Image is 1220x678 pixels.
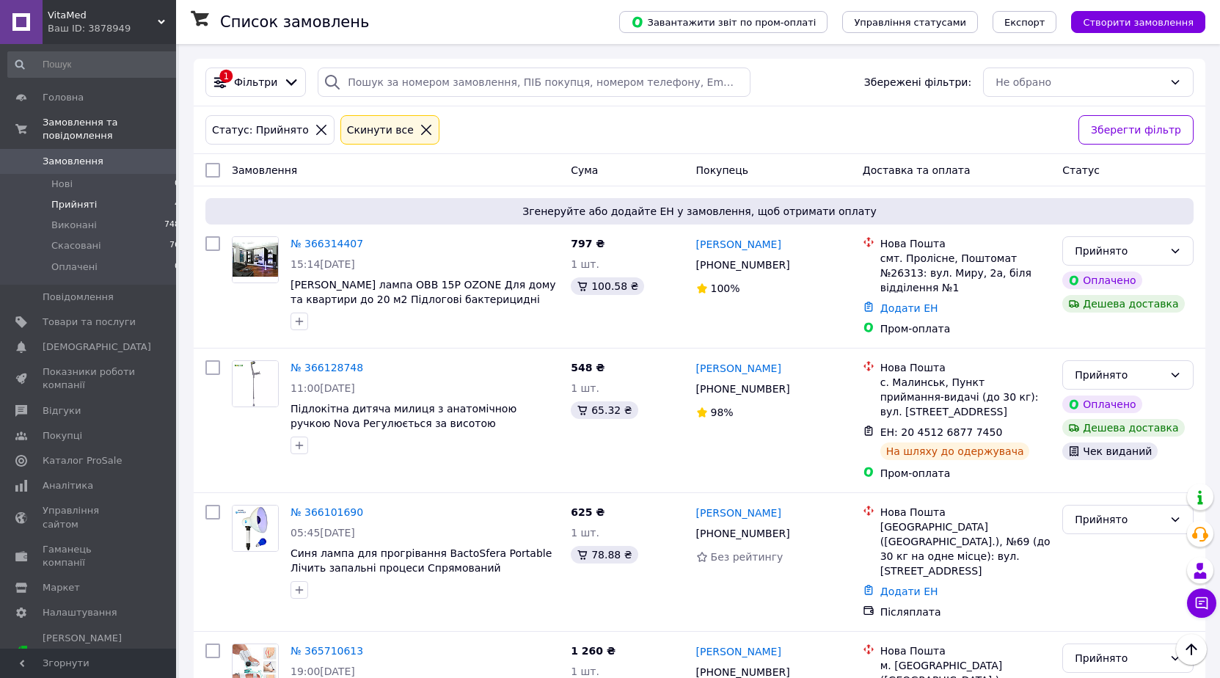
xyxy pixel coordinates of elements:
span: Завантажити звіт по пром-оплаті [631,15,816,29]
button: Наверх [1176,634,1207,665]
div: Дешева доставка [1062,295,1184,313]
div: с. Малинськ, Пункт приймання-видачі (до 30 кг): вул. [STREET_ADDRESS] [880,375,1051,419]
a: Додати ЕН [880,302,938,314]
span: ЕН: 20 4512 6877 7450 [880,426,1003,438]
span: [DEMOGRAPHIC_DATA] [43,340,151,354]
span: 0 [175,178,180,191]
a: [PERSON_NAME] [696,644,781,659]
span: Збережені фільтри: [864,75,971,90]
span: Повідомлення [43,291,114,304]
span: 05:45[DATE] [291,527,355,539]
div: 100.58 ₴ [571,277,644,295]
span: Доставка та оплата [863,164,971,176]
button: Завантажити звіт по пром-оплаті [619,11,828,33]
span: Замовлення [232,164,297,176]
span: Виконані [51,219,97,232]
span: 98% [711,407,734,418]
div: Чек виданий [1062,442,1158,460]
span: Скасовані [51,239,101,252]
span: Експорт [1004,17,1045,28]
span: Прийняті [51,198,97,211]
span: 1 шт. [571,258,599,270]
button: Управління статусами [842,11,978,33]
input: Пошук за номером замовлення, ПІБ покупця, номером телефону, Email, номером накладної [318,68,750,97]
div: Оплачено [1062,395,1142,413]
span: Гаманець компанії [43,543,136,569]
span: Каталог ProSale [43,454,122,467]
a: Створити замовлення [1056,15,1205,27]
a: [PERSON_NAME] [696,506,781,520]
span: VitaMed [48,9,158,22]
div: Прийнято [1075,511,1164,528]
div: 65.32 ₴ [571,401,638,419]
img: Фото товару [233,237,278,282]
img: Фото товару [233,506,278,550]
div: Ваш ID: 3878949 [48,22,176,35]
div: [PHONE_NUMBER] [693,255,793,275]
span: [PERSON_NAME] та рахунки [43,632,136,672]
h1: Список замовлень [220,13,369,31]
div: Нова Пошта [880,236,1051,251]
span: Замовлення [43,155,103,168]
a: Фото товару [232,360,279,407]
span: Аналітика [43,479,93,492]
div: смт. Пролісне, Поштомат №26313: вул. Миру, 2а, біля відділення №1 [880,251,1051,295]
div: [PHONE_NUMBER] [693,523,793,544]
span: Згенеруйте або додайте ЕН у замовлення, щоб отримати оплату [211,204,1188,219]
a: № 365710613 [291,645,363,657]
div: Нова Пошта [880,505,1051,520]
button: Чат з покупцем [1187,588,1216,618]
span: Без рейтингу [711,551,783,563]
span: Нові [51,178,73,191]
span: Налаштування [43,606,117,619]
span: 1 шт. [571,382,599,394]
span: Відгуки [43,404,81,418]
a: № 366128748 [291,362,363,373]
div: Оплачено [1062,271,1142,289]
div: Дешева доставка [1062,419,1184,437]
div: Прийнято [1075,243,1164,259]
span: 1 шт. [571,527,599,539]
span: Показники роботи компанії [43,365,136,392]
a: Додати ЕН [880,586,938,597]
img: Фото товару [233,361,278,407]
span: Управління сайтом [43,504,136,531]
span: Cума [571,164,598,176]
div: Пром-оплата [880,321,1051,336]
span: 1 260 ₴ [571,645,616,657]
div: На шляху до одержувача [880,442,1030,460]
span: 11:00[DATE] [291,382,355,394]
span: Статус [1062,164,1100,176]
span: [PERSON_NAME] лампа OBB 15P OZONE Для дому та квартири до 20 м2 Підлогові бактерицидні лампи Пере... [291,279,556,320]
button: Зберегти фільтр [1078,115,1194,145]
span: 625 ₴ [571,506,604,518]
a: [PERSON_NAME] [696,361,781,376]
span: Товари та послуги [43,316,136,329]
div: Нова Пошта [880,644,1051,658]
span: Покупці [43,429,82,442]
span: 76 [169,239,180,252]
div: Нова Пошта [880,360,1051,375]
span: 748 [164,219,180,232]
span: Зберегти фільтр [1091,122,1181,138]
span: Замовлення та повідомлення [43,116,176,142]
div: 78.88 ₴ [571,546,638,564]
span: Управління статусами [854,17,966,28]
span: 19:00[DATE] [291,666,355,677]
div: [GEOGRAPHIC_DATA] ([GEOGRAPHIC_DATA].), №69 (до 30 кг на одне місце): вул. [STREET_ADDRESS] [880,520,1051,578]
span: Маркет [43,581,80,594]
span: 100% [711,282,740,294]
a: Підлокітна дитяча милиця з анатомічною ручкою Nova Регулюється за висотою Максимальне навантаженн... [291,403,516,444]
button: Експорт [993,11,1057,33]
span: 797 ₴ [571,238,604,249]
a: [PERSON_NAME] [696,237,781,252]
span: 4 [175,198,180,211]
div: Пром-оплата [880,466,1051,481]
a: Фото товару [232,505,279,552]
a: № 366101690 [291,506,363,518]
span: 548 ₴ [571,362,604,373]
span: Покупець [696,164,748,176]
span: Створити замовлення [1083,17,1194,28]
div: Не обрано [996,74,1164,90]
